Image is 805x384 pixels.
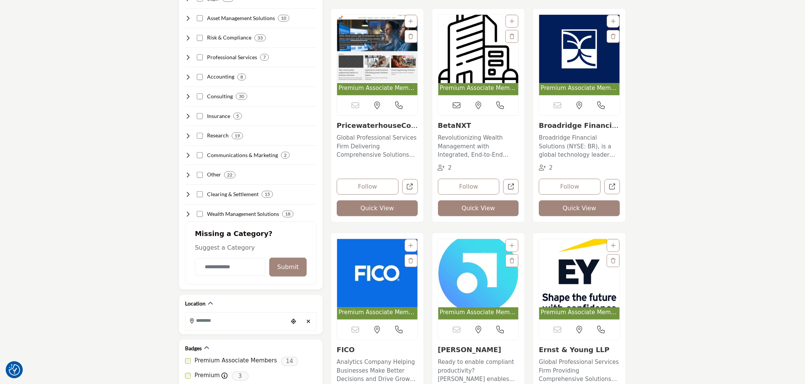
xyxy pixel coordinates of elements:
span: Premium Associate Member [339,308,416,317]
input: Search Location [185,313,288,328]
h4: Research: Conducting market, financial, economic, and industry research for securities industry p... [207,132,229,139]
a: Add To List [611,242,615,249]
button: Follow [337,179,399,195]
span: Premium Associate Member [440,84,517,93]
img: BetaNXT [438,15,519,83]
span: Suggest a Category [195,244,255,251]
a: Open betanxt in new tab [503,179,519,195]
label: Premium [195,371,220,380]
input: Select Professional Services checkbox [197,54,203,60]
input: Select Consulting checkbox [197,93,203,99]
div: Choose your current location [288,313,299,330]
div: 7 Results For Professional Services [260,54,269,61]
a: Revolutionizing Wealth Management with Integrated, End-to-End Solutions Situated at the forefront... [438,132,519,159]
div: 19 Results For Research [232,132,243,139]
a: PricewaterhouseCoope... [337,121,418,138]
input: Select Other checkbox [197,172,203,178]
a: Add To List [510,18,514,24]
a: Ernst & Young LLP [539,346,609,354]
input: Premium Associate Members checkbox [185,358,191,364]
input: Category Name [195,258,265,276]
a: Open Listing in new tab [438,239,519,320]
div: Clear search location [303,313,314,330]
p: Ready to enable compliant productivity? [PERSON_NAME] enables companies to transform oversight in... [438,358,519,384]
h4: Asset Management Solutions: Offering investment strategies, portfolio management, and performance... [207,14,275,22]
b: 5 [236,113,239,119]
a: Broadridge Financial... [539,121,618,138]
h2: Location [185,300,206,307]
button: Submit [269,258,307,277]
p: Analytics Company Helping Businesses Make Better Decisions and Drive Growth FICO is an analytics ... [337,358,418,384]
p: Revolutionizing Wealth Management with Integrated, End-to-End Solutions Situated at the forefront... [438,134,519,159]
a: Global Professional Services Firm Delivering Comprehensive Solutions for Financial Institutions P... [337,132,418,159]
div: 22 Results For Other [224,172,235,178]
h4: Clearing & Settlement: Facilitating the efficient processing, clearing, and settlement of securit... [207,190,259,198]
a: Broadridge Financial Solutions (NYSE: BR), is a global technology leader with the trusted experti... [539,132,620,159]
a: BetaNXT [438,121,471,129]
button: Follow [438,179,500,195]
a: Open Listing in new tab [438,15,519,96]
h4: Other: Encompassing various other services and organizations supporting the securities industry e... [207,171,221,178]
b: 30 [239,94,244,99]
h2: Badges [185,345,202,352]
a: Open Listing in new tab [539,15,620,96]
b: 33 [257,35,263,41]
input: Select Insurance checkbox [197,113,203,119]
button: Quick View [337,200,418,216]
h4: Risk & Compliance: Helping securities industry firms manage risk, ensure compliance, and prevent ... [207,34,251,41]
label: Premium Associate Members [195,356,277,365]
p: Broadridge Financial Solutions (NYSE: BR), is a global technology leader with the trusted experti... [539,134,620,159]
div: 10 Results For Asset Management Solutions [278,15,289,22]
span: 2 [448,164,452,171]
button: Quick View [438,200,519,216]
input: Select Risk & Compliance checkbox [197,35,203,41]
img: Revisit consent button [9,364,20,376]
img: PricewaterhouseCoopers LLP [337,15,417,83]
input: Select Accounting checkbox [197,74,203,80]
input: Select Research checkbox [197,133,203,139]
button: Quick View [539,200,620,216]
h4: Professional Services: Delivering staffing, training, and outsourcing services to support securit... [207,54,257,61]
div: 8 Results For Accounting [237,74,246,80]
h4: Consulting: Providing strategic, operational, and technical consulting services to securities ind... [207,93,233,100]
b: 8 [240,74,243,80]
h4: Accounting: Providing financial reporting, auditing, tax, and advisory services to securities ind... [207,73,234,80]
a: Open broadridge-financial-solutions-inc in new tab [604,179,620,195]
span: Premium Associate Member [541,308,618,317]
input: Select Wealth Management Solutions checkbox [197,211,203,217]
img: FICO [337,239,417,307]
div: Followers [539,164,553,172]
span: Premium Associate Member [541,84,618,93]
a: Open Listing in new tab [337,239,417,320]
h3: PricewaterhouseCoopers LLP [337,121,418,130]
a: Add To List [611,18,615,24]
h4: Wealth Management Solutions: Providing comprehensive wealth management services to high-net-worth... [207,210,279,218]
span: 14 [281,357,298,366]
a: Add To List [409,18,413,24]
div: 15 Results For Clearing & Settlement [262,191,273,198]
a: Analytics Company Helping Businesses Make Better Decisions and Drive Growth FICO is an analytics ... [337,356,418,384]
div: 2 Results For Communications & Marketing [281,152,290,159]
a: Ready to enable compliant productivity? [PERSON_NAME] enables companies to transform oversight in... [438,356,519,384]
div: 30 Results For Consulting [236,93,247,100]
h3: BetaNXT [438,121,519,130]
span: Premium Associate Member [440,308,517,317]
input: Select Asset Management Solutions checkbox [197,15,203,21]
h3: Broadridge Financial Solutions, Inc. [539,121,620,130]
div: 18 Results For Wealth Management Solutions [282,211,293,217]
input: Premium checkbox [185,373,191,379]
p: Global Professional Services Firm Delivering Comprehensive Solutions for Financial Institutions P... [337,134,418,159]
b: 18 [285,211,290,217]
div: Followers [438,164,452,172]
span: Premium Associate Member [339,84,416,93]
a: Add To List [409,242,413,249]
a: FICO [337,346,355,354]
img: Smarsh [438,239,519,307]
h4: Insurance: Offering insurance solutions to protect securities industry firms from various risks. [207,112,230,120]
a: Open Listing in new tab [539,239,620,320]
h3: Smarsh [438,346,519,354]
h3: Ernst & Young LLP [539,346,620,354]
b: 19 [235,133,240,138]
a: Open Listing in new tab [337,15,417,96]
b: 10 [281,16,286,21]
